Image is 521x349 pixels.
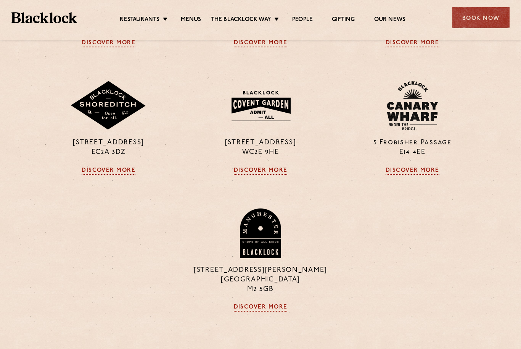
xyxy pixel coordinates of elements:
img: BLA_1470_CoventGarden_Website_Solid.svg [224,86,297,126]
a: Discover More [386,167,439,175]
a: Menus [181,16,201,24]
a: Restaurants [120,16,159,24]
p: 5 Frobisher Passage E14 4EE [342,138,482,157]
a: Gifting [332,16,355,24]
div: Book Now [452,7,510,28]
p: [STREET_ADDRESS] WC2E 9HE [190,138,331,157]
a: Discover More [234,40,288,47]
a: Discover More [82,167,135,175]
a: Discover More [234,167,288,175]
a: Our News [374,16,406,24]
img: BL_Manchester_Logo-bleed.png [239,208,282,258]
img: BL_CW_Logo_Website.svg [387,81,438,131]
img: Shoreditch-stamp-v2-default.svg [70,81,146,131]
a: The Blacklock Way [211,16,271,24]
a: People [292,16,313,24]
img: BL_Textured_Logo-footer-cropped.svg [11,12,77,23]
p: [STREET_ADDRESS][PERSON_NAME] [GEOGRAPHIC_DATA] M2 5GB [190,266,331,294]
a: Discover More [234,304,288,312]
a: Discover More [386,40,439,47]
p: [STREET_ADDRESS] EC2A 3DZ [39,138,179,157]
a: Discover More [82,40,135,47]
